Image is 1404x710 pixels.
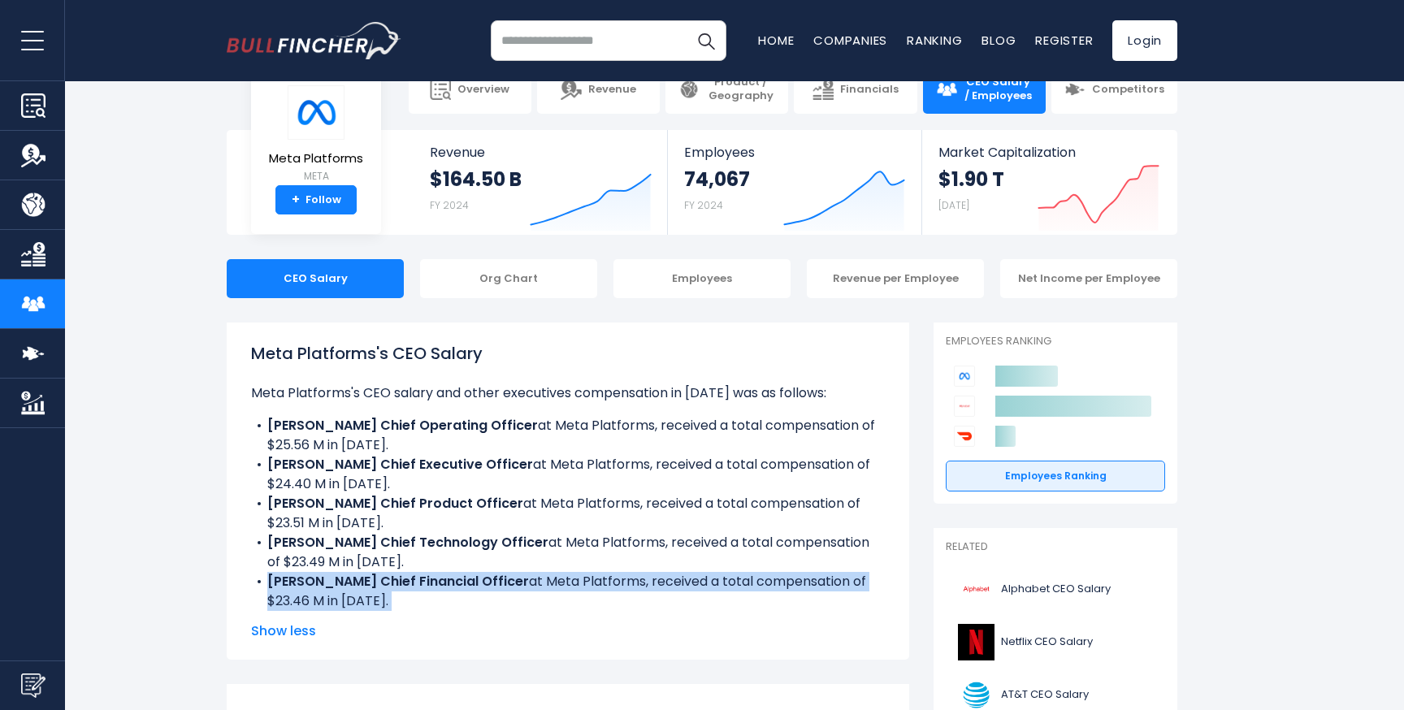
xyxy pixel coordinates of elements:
[251,455,885,494] li: at Meta Platforms, received a total compensation of $24.40 M in [DATE].
[955,571,996,608] img: GOOGL logo
[227,22,401,59] img: bullfincher logo
[981,32,1016,49] a: Blog
[946,620,1165,665] a: Netflix CEO Salary
[267,572,529,591] b: [PERSON_NAME] Chief Financial Officer
[267,494,523,513] b: [PERSON_NAME] Chief Product Officer
[684,145,904,160] span: Employees
[907,32,962,49] a: Ranking
[923,65,1046,114] a: CEO Salary / Employees
[665,65,788,114] a: Product / Geography
[1000,259,1177,298] div: Net Income per Employee
[686,20,726,61] button: Search
[794,65,916,114] a: Financials
[430,145,652,160] span: Revenue
[227,22,401,59] a: Go to homepage
[938,145,1159,160] span: Market Capitalization
[251,572,885,611] li: at Meta Platforms, received a total compensation of $23.46 M in [DATE].
[588,83,636,97] span: Revenue
[946,461,1165,491] a: Employees Ranking
[251,621,885,641] span: Show less
[807,259,984,298] div: Revenue per Employee
[414,130,668,235] a: Revenue $164.50 B FY 2024
[1112,20,1177,61] a: Login
[946,335,1165,349] p: Employees Ranking
[1001,635,1093,649] span: Netflix CEO Salary
[840,83,899,97] span: Financials
[946,567,1165,612] a: Alphabet CEO Salary
[267,455,533,474] b: [PERSON_NAME] Chief Executive Officer
[1001,582,1111,596] span: Alphabet CEO Salary
[613,259,791,298] div: Employees
[267,533,548,552] b: [PERSON_NAME] Chief Technology Officer
[813,32,887,49] a: Companies
[269,169,363,184] small: META
[706,76,775,103] span: Product / Geography
[275,185,357,214] a: +Follow
[964,76,1033,103] span: CEO Salary / Employees
[409,65,531,114] a: Overview
[684,198,723,212] small: FY 2024
[430,167,522,192] strong: $164.50 B
[1051,65,1177,114] a: Competitors
[269,152,363,166] span: Meta Platforms
[938,167,1004,192] strong: $1.90 T
[537,65,660,114] a: Revenue
[430,198,469,212] small: FY 2024
[938,198,969,212] small: [DATE]
[251,533,885,572] li: at Meta Platforms, received a total compensation of $23.49 M in [DATE].
[227,259,404,298] div: CEO Salary
[1092,83,1164,97] span: Competitors
[946,540,1165,554] p: Related
[457,83,509,97] span: Overview
[1035,32,1093,49] a: Register
[954,426,975,447] img: DoorDash competitors logo
[292,193,300,207] strong: +
[954,396,975,417] img: Alphabet competitors logo
[758,32,794,49] a: Home
[251,416,885,455] li: at Meta Platforms, received a total compensation of $25.56 M in [DATE].
[420,259,597,298] div: Org Chart
[251,494,885,533] li: at Meta Platforms, received a total compensation of $23.51 M in [DATE].
[668,130,921,235] a: Employees 74,067 FY 2024
[955,624,996,660] img: NFLX logo
[267,416,538,435] b: [PERSON_NAME] Chief Operating Officer
[251,341,885,366] h1: Meta Platforms's CEO Salary
[1001,688,1089,702] span: AT&T CEO Salary
[268,84,364,186] a: Meta Platforms META
[922,130,1176,235] a: Market Capitalization $1.90 T [DATE]
[684,167,750,192] strong: 74,067
[954,366,975,387] img: Meta Platforms competitors logo
[251,383,885,403] p: Meta Platforms's CEO salary and other executives compensation in [DATE] was as follows:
